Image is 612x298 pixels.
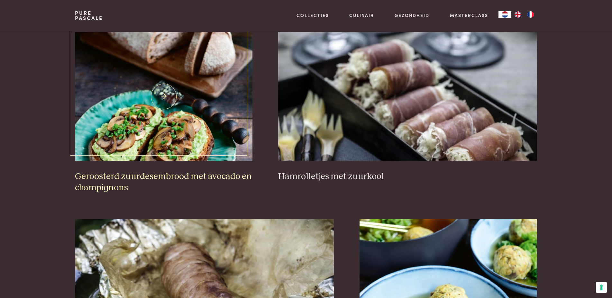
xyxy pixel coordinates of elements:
[395,12,429,19] a: Gezondheid
[297,12,329,19] a: Collecties
[75,171,252,193] h3: Geroosterd zuurdesembrood met avocado en champignons
[75,32,252,193] a: Geroosterd zuurdesembrood met avocado en champignons Geroosterd zuurdesembrood met avocado en cha...
[278,32,537,182] a: Hamrolletjes met zuurkool Hamrolletjes met zuurkool
[75,10,103,21] a: PurePascale
[349,12,374,19] a: Culinair
[278,171,537,182] h3: Hamrolletjes met zuurkool
[75,32,252,161] img: Geroosterd zuurdesembrood met avocado en champignons
[498,11,537,18] aside: Language selected: Nederlands
[498,11,511,18] div: Language
[511,11,537,18] ul: Language list
[498,11,511,18] a: NL
[450,12,488,19] a: Masterclass
[524,11,537,18] a: FR
[278,32,537,161] img: Hamrolletjes met zuurkool
[511,11,524,18] a: EN
[596,282,607,293] button: Uw voorkeuren voor toestemming voor trackingtechnologieën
